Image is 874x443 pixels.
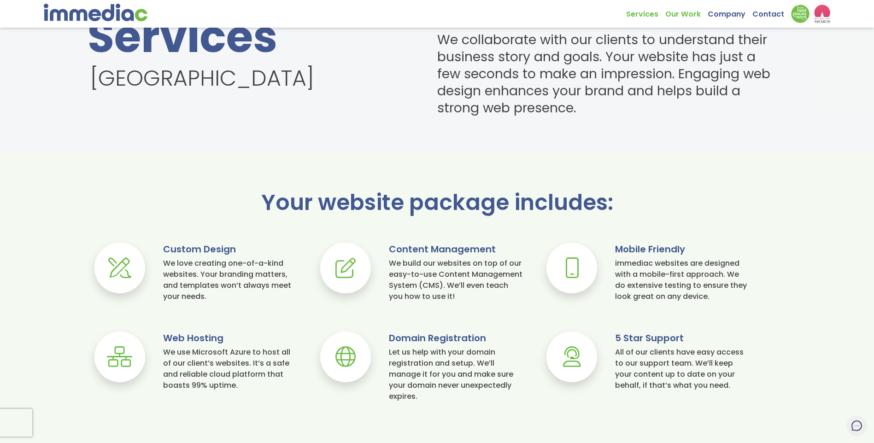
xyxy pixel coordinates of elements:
[814,5,830,23] img: logo2_wea_nobg.webp
[389,243,523,256] h3: Content Management
[615,258,750,302] div: immediac websites are designed with a mobile-first approach. We do extensive testing to ensure th...
[163,347,298,391] div: We use Microsoft Azure to host all of our client’s websites. It’s a safe and reliable cloud platf...
[708,5,752,19] a: Company
[44,4,147,21] img: immediac
[389,258,523,302] div: We build our websites on top of our easy-to-use Content Management System (CMS). We’ll even teach...
[88,191,787,215] h2: Your website package includes:
[163,243,298,256] h3: Custom Design
[90,65,412,92] span: [GEOGRAPHIC_DATA]
[665,5,708,19] a: Our Work
[389,347,523,402] div: Let us help with your domain registration and setup. We’ll manage it for you and make sure your d...
[163,258,298,302] div: We love creating one-of-a-kind websites. Your branding matters, and templates won’t always meet y...
[437,31,780,117] h3: We collaborate with our clients to understand their business story and goals. Your website has ju...
[389,332,523,344] h3: Domain Registration
[615,243,750,256] h3: Mobile Friendly
[615,347,750,391] div: All of our clients have easy access to our support team. We’ll keep your content up to date on yo...
[791,5,809,23] img: Down
[752,5,791,19] a: Contact
[615,332,750,344] h3: 5 Star Support
[626,5,665,19] a: Services
[163,332,298,344] h3: Web Hosting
